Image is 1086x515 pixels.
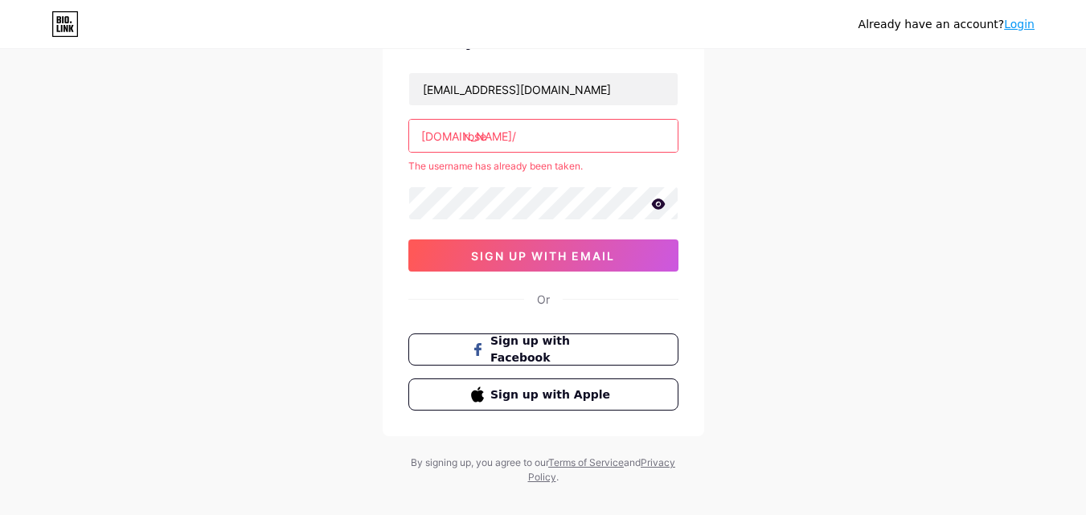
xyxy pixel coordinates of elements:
input: Email [409,73,678,105]
a: Login [1004,18,1035,31]
span: sign up with email [471,249,615,263]
a: Terms of Service [548,456,624,468]
div: By signing up, you agree to our and . [407,456,680,484]
button: sign up with email [408,239,678,272]
div: Already have an account? [859,16,1035,33]
span: Sign up with Apple [490,386,615,403]
input: username [409,120,678,152]
button: Sign up with Apple [408,378,678,411]
span: Sign up with Facebook [490,333,615,366]
div: The username has already been taken. [408,159,678,174]
div: [DOMAIN_NAME]/ [421,128,516,145]
button: Sign up with Facebook [408,333,678,366]
div: Or [537,291,550,308]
